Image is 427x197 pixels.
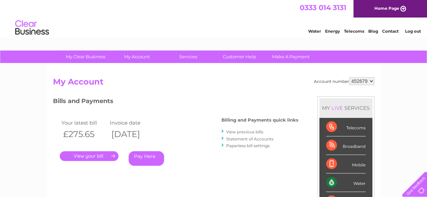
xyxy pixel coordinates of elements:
a: Energy [325,29,340,34]
div: Account number [314,77,374,85]
a: Telecoms [344,29,364,34]
a: . [60,151,118,161]
div: Mobile [326,155,366,173]
td: Your latest bill [60,118,108,127]
a: Pay Here [129,151,164,166]
a: Make A Payment [263,51,319,63]
div: MY SERVICES [319,98,372,118]
a: Blog [368,29,378,34]
th: [DATE] [108,127,157,141]
img: logo.png [15,18,49,38]
a: Paperless bill settings [226,143,270,148]
a: Water [308,29,321,34]
th: £275.65 [60,127,108,141]
td: Invoice date [108,118,157,127]
a: My Clear Business [58,51,113,63]
div: Clear Business is a trading name of Verastar Limited (registered in [GEOGRAPHIC_DATA] No. 3667643... [54,4,373,33]
div: Water [326,173,366,192]
h2: My Account [53,77,374,90]
h3: Bills and Payments [53,96,298,108]
h4: Billing and Payments quick links [221,118,298,123]
a: Services [160,51,216,63]
a: View previous bills [226,129,263,134]
a: Statement of Accounts [226,136,273,141]
a: Customer Help [212,51,267,63]
a: 0333 014 3131 [300,3,346,12]
div: Broadband [326,136,366,155]
div: Telecoms [326,118,366,136]
a: Log out [405,29,421,34]
a: Contact [382,29,399,34]
a: My Account [109,51,165,63]
div: LIVE [330,105,344,111]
